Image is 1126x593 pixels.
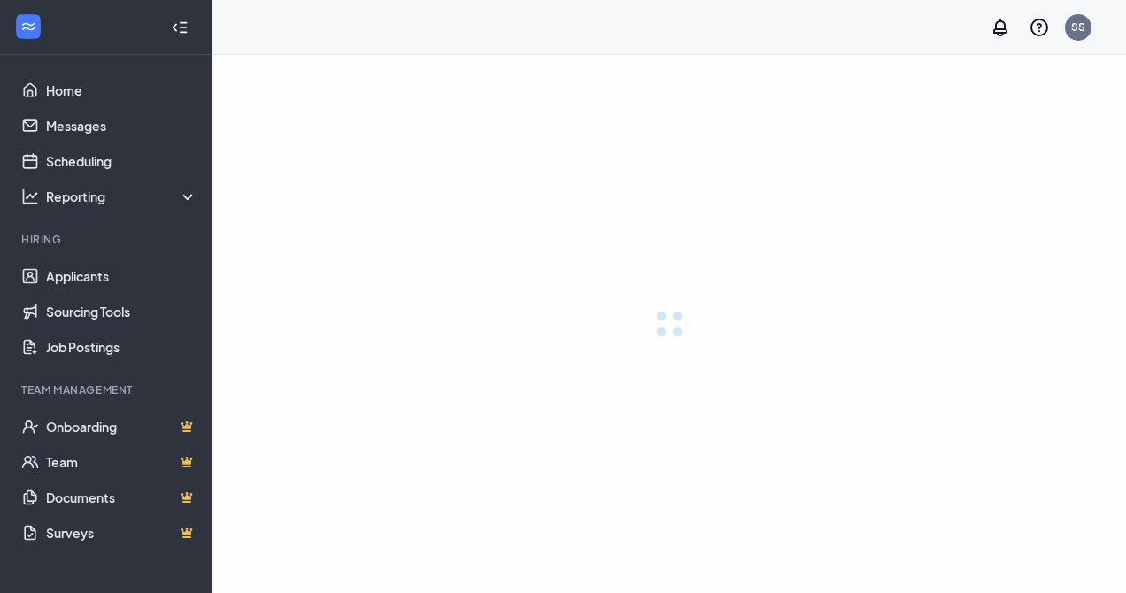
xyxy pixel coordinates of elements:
svg: QuestionInfo [1029,17,1050,38]
a: Sourcing Tools [46,294,197,329]
a: Job Postings [46,329,197,365]
div: Reporting [46,188,198,205]
div: Hiring [21,232,194,247]
a: DocumentsCrown [46,480,197,515]
a: Scheduling [46,143,197,179]
a: TeamCrown [46,444,197,480]
a: Home [46,73,197,108]
div: SS [1071,19,1085,35]
a: Applicants [46,258,197,294]
a: OnboardingCrown [46,409,197,444]
svg: WorkstreamLogo [19,18,37,35]
a: Messages [46,108,197,143]
svg: Notifications [990,17,1011,38]
a: SurveysCrown [46,515,197,551]
svg: Analysis [21,188,39,205]
svg: Collapse [171,19,189,36]
div: Team Management [21,382,194,397]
